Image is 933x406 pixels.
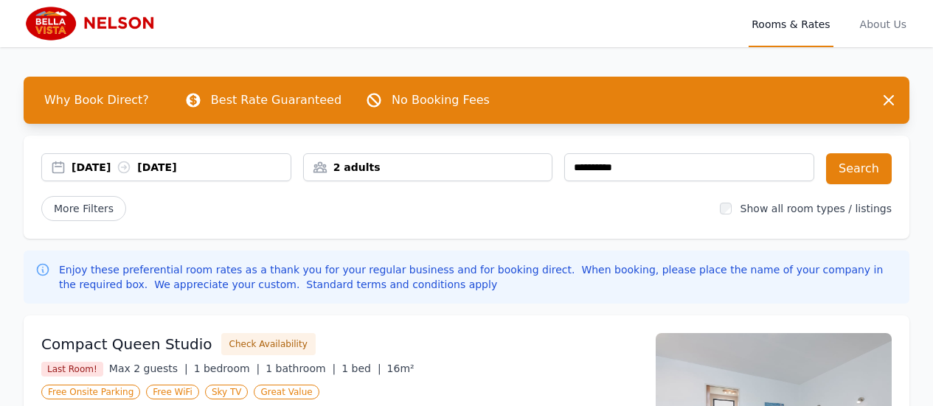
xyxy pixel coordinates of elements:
[24,6,166,41] img: Bella Vista Motel Nelson
[826,153,892,184] button: Search
[304,160,552,175] div: 2 adults
[740,203,892,214] label: Show all room types / listings
[392,91,490,109] p: No Booking Fees
[32,85,161,115] span: Why Book Direct?
[41,362,103,377] span: Last Room!
[211,91,341,109] p: Best Rate Guaranteed
[146,385,199,399] span: Free WiFi
[41,196,126,221] span: More Filters
[72,160,291,175] div: [DATE] [DATE]
[41,385,140,399] span: Free Onsite Parking
[109,363,188,374] span: Max 2 guests |
[59,262,898,292] p: Enjoy these preferential room rates as a thank you for your regular business and for booking dire...
[254,385,319,399] span: Great Value
[387,363,415,374] span: 16m²
[205,385,249,399] span: Sky TV
[41,334,212,354] h3: Compact Queen Studio
[266,363,336,374] span: 1 bathroom |
[194,363,260,374] span: 1 bedroom |
[221,333,316,355] button: Check Availability
[341,363,381,374] span: 1 bed |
